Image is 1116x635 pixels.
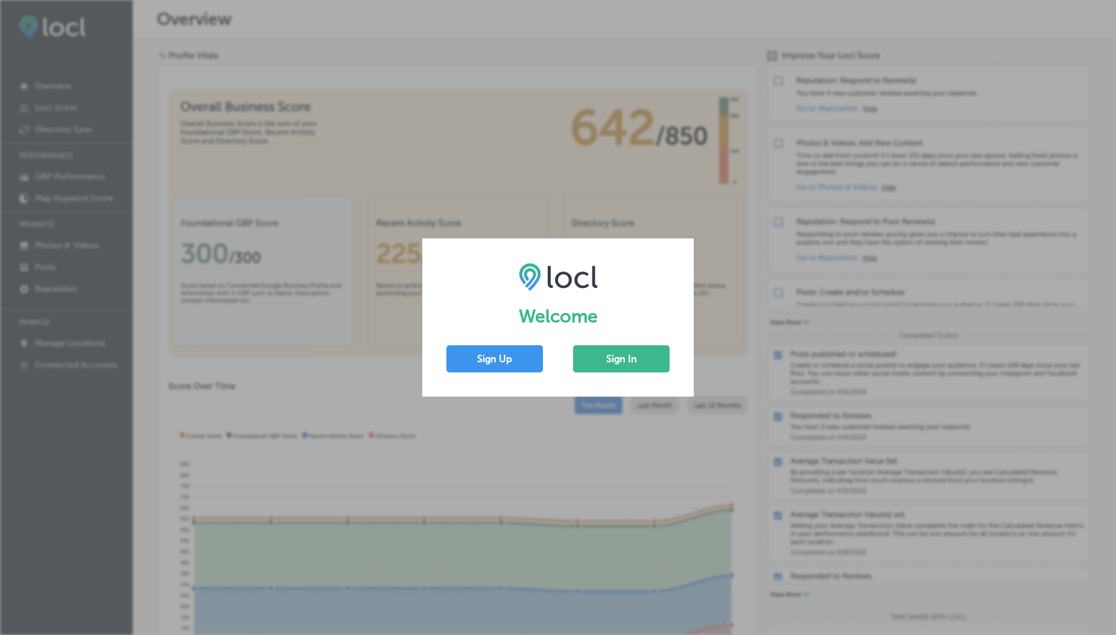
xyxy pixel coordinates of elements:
img: LOCL logo [519,263,598,290]
button: Sign In [573,345,670,372]
h1: Welcome [446,305,670,327]
button: Sign Up [446,345,543,372]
